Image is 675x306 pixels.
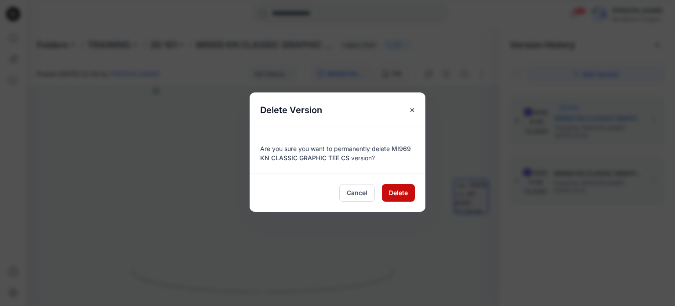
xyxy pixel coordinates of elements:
[339,184,375,202] button: Cancel
[347,188,367,197] span: Cancel
[382,184,415,202] button: Delete
[250,92,333,128] h5: Delete Version
[260,139,415,162] div: Are you sure you want to permanently delete version?
[389,188,408,197] span: Delete
[404,102,420,118] button: Close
